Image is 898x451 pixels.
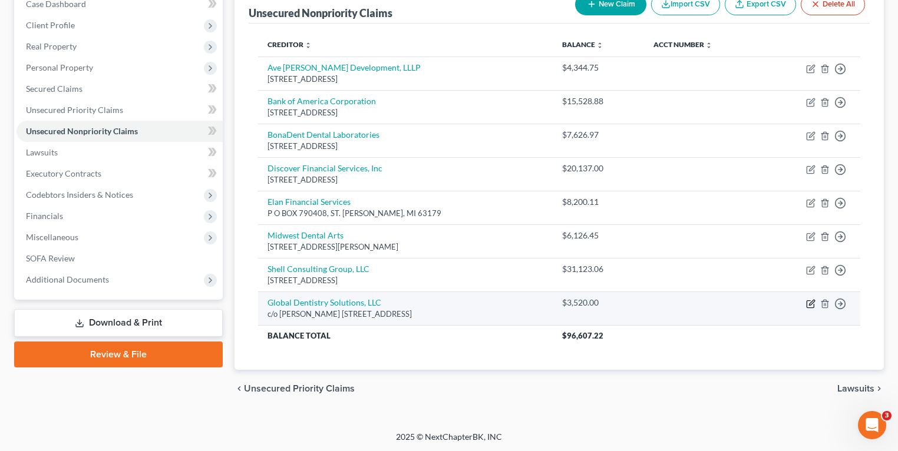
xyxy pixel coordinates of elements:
a: Download & Print [14,309,223,337]
a: Unsecured Nonpriority Claims [16,121,223,142]
div: $7,626.97 [562,129,635,141]
span: Unsecured Priority Claims [244,384,355,393]
div: $8,200.11 [562,196,635,208]
div: $6,126.45 [562,230,635,241]
div: $31,123.06 [562,263,635,275]
div: $3,520.00 [562,297,635,309]
i: chevron_left [235,384,244,393]
div: $20,137.00 [562,163,635,174]
span: Financials [26,211,63,221]
a: Discover Financial Services, Inc [268,163,382,173]
span: Executory Contracts [26,168,101,178]
a: Executory Contracts [16,163,223,184]
span: Codebtors Insiders & Notices [26,190,133,200]
th: Balance Total [258,325,553,346]
button: Lawsuits chevron_right [837,384,884,393]
div: $4,344.75 [562,62,635,74]
button: chevron_left Unsecured Priority Claims [235,384,355,393]
iframe: Intercom live chat [858,411,886,439]
div: c/o [PERSON_NAME] [STREET_ADDRESS] [268,309,543,320]
a: Global Dentistry Solutions, LLC [268,297,381,307]
i: unfold_more [596,42,603,49]
a: Unsecured Priority Claims [16,100,223,121]
a: Elan Financial Services [268,197,351,207]
i: chevron_right [874,384,884,393]
span: Real Property [26,41,77,51]
span: Secured Claims [26,84,82,94]
span: 3 [882,411,892,420]
div: [STREET_ADDRESS][PERSON_NAME] [268,241,543,253]
span: Lawsuits [837,384,874,393]
a: Lawsuits [16,142,223,163]
div: [STREET_ADDRESS] [268,174,543,185]
a: Creditor unfold_more [268,40,312,49]
a: SOFA Review [16,248,223,269]
div: [STREET_ADDRESS] [268,107,543,118]
div: $15,528.88 [562,95,635,107]
div: [STREET_ADDRESS] [268,275,543,286]
a: Ave [PERSON_NAME] Development, LLLP [268,62,421,72]
i: unfold_more [705,42,712,49]
div: [STREET_ADDRESS] [268,74,543,85]
span: Miscellaneous [26,232,78,242]
span: Additional Documents [26,274,109,284]
div: [STREET_ADDRESS] [268,141,543,152]
span: Personal Property [26,62,93,72]
a: Bank of America Corporation [268,96,376,106]
a: Balance unfold_more [562,40,603,49]
a: Secured Claims [16,78,223,100]
a: Shell Consulting Group, LLC [268,264,369,274]
i: unfold_more [305,42,312,49]
span: $96,607.22 [562,331,603,340]
a: Review & File [14,341,223,367]
a: Midwest Dental Arts [268,230,344,240]
span: Lawsuits [26,147,58,157]
span: Client Profile [26,20,75,30]
div: Unsecured Nonpriority Claims [249,6,392,20]
span: Unsecured Nonpriority Claims [26,126,138,136]
a: Acct Number unfold_more [653,40,712,49]
a: BonaDent Dental Laboratories [268,130,379,140]
span: Unsecured Priority Claims [26,105,123,115]
span: SOFA Review [26,253,75,263]
div: P O BOX 790408, ST. [PERSON_NAME], MI 63179 [268,208,543,219]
